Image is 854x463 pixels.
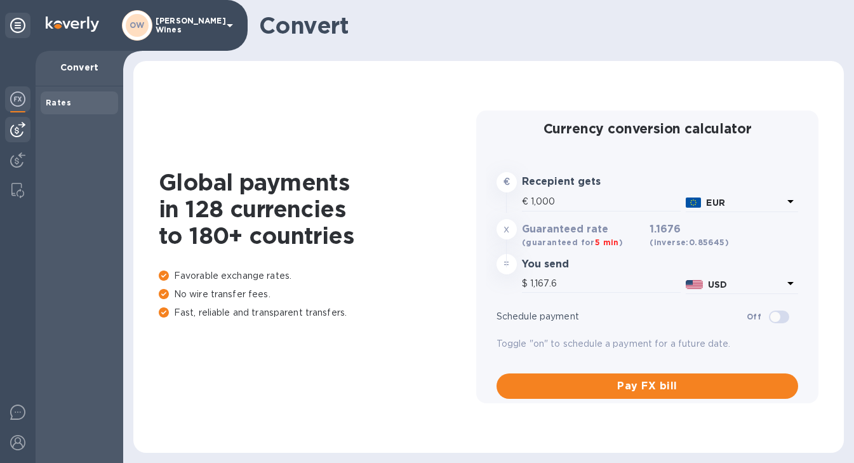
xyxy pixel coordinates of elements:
input: Amount [530,274,681,293]
span: Pay FX bill [507,379,789,394]
h3: Guaranteed rate [522,224,644,236]
b: EUR [706,198,724,208]
div: $ [522,274,530,293]
p: [PERSON_NAME] Wines [156,17,219,34]
b: (inverse: 0.85645 ) [650,238,729,247]
input: Amount [531,192,681,211]
img: USD [686,280,703,289]
h1: Convert [259,12,834,39]
img: Foreign exchange [10,91,25,107]
h2: Currency conversion calculator [497,121,799,137]
div: = [497,254,517,274]
p: Convert [46,61,113,74]
b: Off [747,312,761,321]
b: OW [130,20,145,30]
div: € [522,192,531,211]
img: Logo [46,17,99,32]
b: Rates [46,98,71,107]
p: Toggle "on" to schedule a payment for a future date. [497,337,799,351]
p: Fast, reliable and transparent transfers. [159,306,476,319]
h3: Recepient gets [522,176,644,188]
strong: € [504,177,510,187]
b: USD [708,279,727,290]
div: x [497,219,517,239]
p: Favorable exchange rates. [159,269,476,283]
button: Pay FX bill [497,373,799,399]
h3: 1.1676 [650,224,729,249]
div: Unpin categories [5,13,30,38]
span: 5 min [595,238,619,247]
p: No wire transfer fees. [159,288,476,301]
p: Schedule payment [497,310,747,323]
h3: You send [522,258,644,271]
b: (guaranteed for ) [522,238,623,247]
h1: Global payments in 128 currencies to 180+ countries [159,169,476,249]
